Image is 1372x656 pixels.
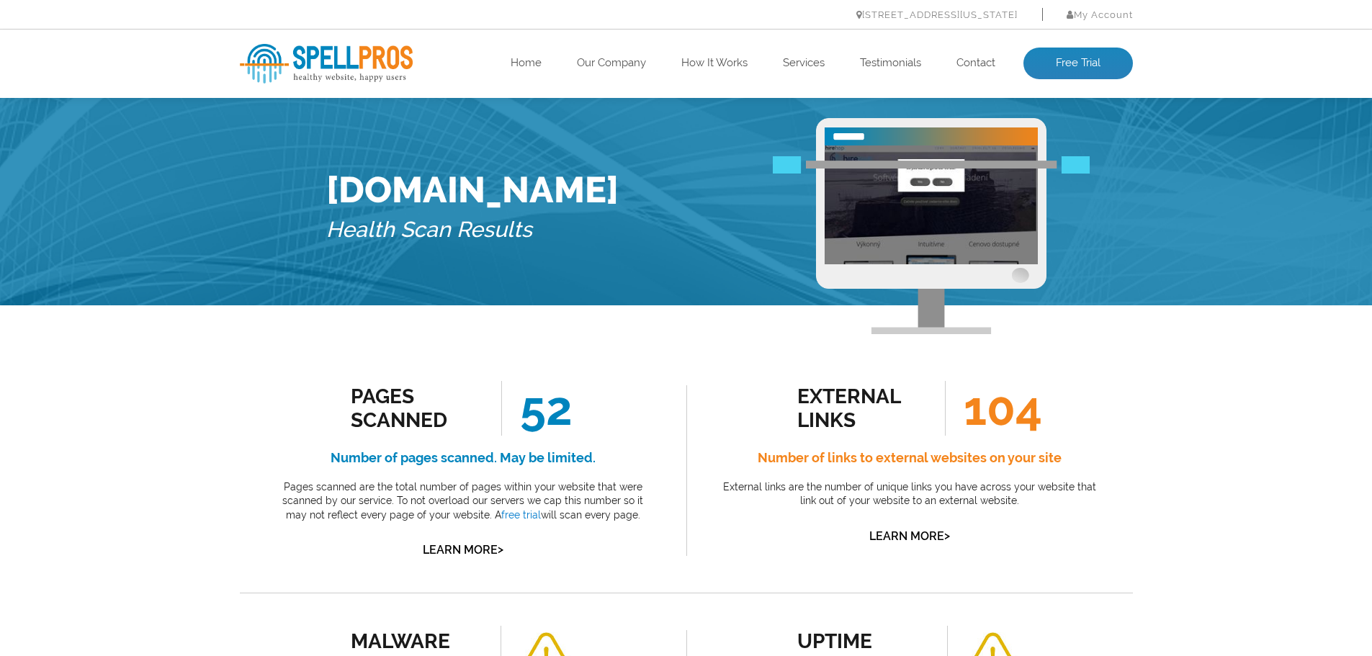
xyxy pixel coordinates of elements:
span: 52 [501,381,573,436]
span: > [498,539,503,560]
a: free trial [501,509,541,521]
a: Learn More> [869,529,950,543]
img: Free Website Analysis [825,145,1038,264]
img: Free Webiste Analysis [773,156,1090,174]
h4: Number of links to external websites on your site [719,446,1100,469]
p: External links are the number of unique links you have across your website that link out of your ... [719,480,1100,508]
h4: Number of pages scanned. May be limited. [272,446,654,469]
img: Free Webiste Analysis [816,118,1046,334]
p: Pages scanned are the total number of pages within your website that were scanned by our service.... [272,480,654,523]
span: > [944,526,950,546]
a: Learn More> [423,543,503,557]
h5: Health Scan Results [326,211,619,249]
div: external links [797,385,928,432]
div: Pages Scanned [351,385,481,432]
h1: [DOMAIN_NAME] [326,169,619,211]
span: 104 [945,381,1042,436]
